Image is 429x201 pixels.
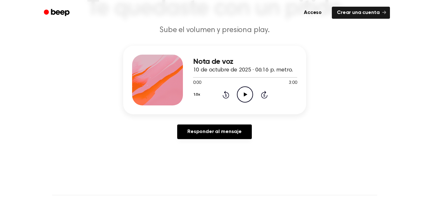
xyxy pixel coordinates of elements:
a: Acceso [298,5,328,20]
font: 0:00 [193,81,201,85]
button: 1.0x [193,89,203,100]
font: Nota de voz [193,58,233,65]
font: Sube el volumen y presiona play. [159,26,270,34]
a: Responder al mensaje [177,124,252,139]
font: Crear una cuenta [337,10,379,15]
a: Crear una cuenta [332,7,390,19]
a: Bip [39,7,75,19]
font: Acceso [304,10,322,15]
font: 3:00 [289,81,297,85]
font: 10 de octubre de 2025 · 06:16 p. metro. [193,67,293,73]
font: Responder al mensaje [187,129,242,134]
font: 1.0x [194,93,200,97]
